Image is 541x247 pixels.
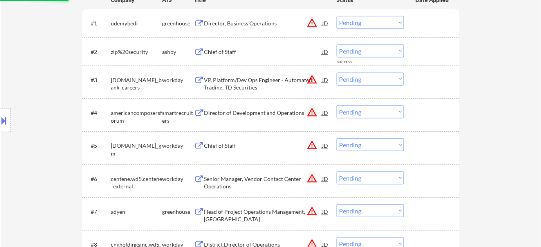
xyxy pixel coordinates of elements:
[321,138,329,152] div: JD
[307,17,317,28] button: warning_amber
[307,107,317,118] button: warning_amber
[162,109,194,124] div: smartrecruiters
[307,140,317,150] button: warning_amber
[204,76,322,91] div: VP, Platform/Dev Ops Engineer - Automated Trading, TD Securities
[204,208,322,223] div: Head of Project Operations Management, [GEOGRAPHIC_DATA]
[162,48,194,56] div: ashby
[307,206,317,217] button: warning_amber
[111,20,162,27] div: udemybedi
[337,59,368,65] div: success
[91,20,105,27] div: #1
[307,173,317,184] button: warning_amber
[204,142,322,150] div: Chief of Staff
[162,208,194,216] div: greenhouse
[204,109,322,117] div: Director of Development and Operations
[321,73,329,87] div: JD
[91,208,105,216] div: #7
[162,175,194,183] div: workday
[204,48,322,56] div: Chief of Staff
[321,172,329,186] div: JD
[204,175,322,190] div: Senior Manager, Vendor Contact Center Operations
[321,45,329,59] div: JD
[162,20,194,27] div: greenhouse
[321,106,329,120] div: JD
[162,76,194,84] div: workday
[307,74,317,85] button: warning_amber
[162,142,194,150] div: workday
[111,208,162,216] div: adyen
[321,204,329,218] div: JD
[204,20,322,27] div: Director, Business Operations
[321,16,329,30] div: JD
